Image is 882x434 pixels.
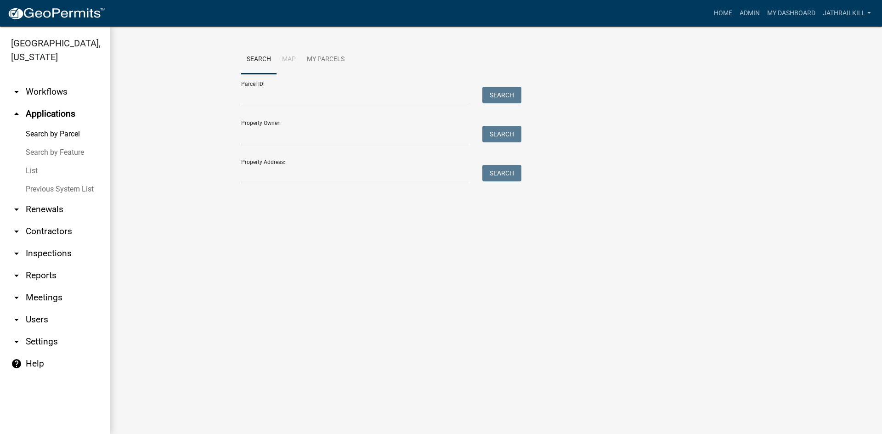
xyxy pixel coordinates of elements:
[11,204,22,215] i: arrow_drop_down
[11,314,22,325] i: arrow_drop_down
[11,86,22,97] i: arrow_drop_down
[710,5,736,22] a: Home
[482,165,521,181] button: Search
[11,336,22,347] i: arrow_drop_down
[482,126,521,142] button: Search
[11,248,22,259] i: arrow_drop_down
[763,5,819,22] a: My Dashboard
[241,45,277,74] a: Search
[819,5,875,22] a: Jathrailkill
[11,358,22,369] i: help
[11,270,22,281] i: arrow_drop_down
[482,87,521,103] button: Search
[11,108,22,119] i: arrow_drop_up
[11,226,22,237] i: arrow_drop_down
[301,45,350,74] a: My Parcels
[11,292,22,303] i: arrow_drop_down
[736,5,763,22] a: Admin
